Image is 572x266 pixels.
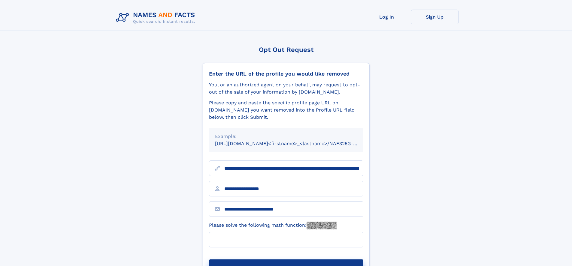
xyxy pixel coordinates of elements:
a: Log In [363,10,411,24]
label: Please solve the following math function: [209,222,337,229]
div: Example: [215,133,357,140]
small: [URL][DOMAIN_NAME]<firstname>_<lastname>/NAF325G-xxxxxxxx [215,141,375,146]
div: Enter the URL of the profile you would like removed [209,70,363,77]
a: Sign Up [411,10,459,24]
div: Opt Out Request [203,46,370,53]
div: You, or an authorized agent on your behalf, may request to opt-out of the sale of your informatio... [209,81,363,96]
div: Please copy and paste the specific profile page URL on [DOMAIN_NAME] you want removed into the Pr... [209,99,363,121]
img: Logo Names and Facts [113,10,200,26]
